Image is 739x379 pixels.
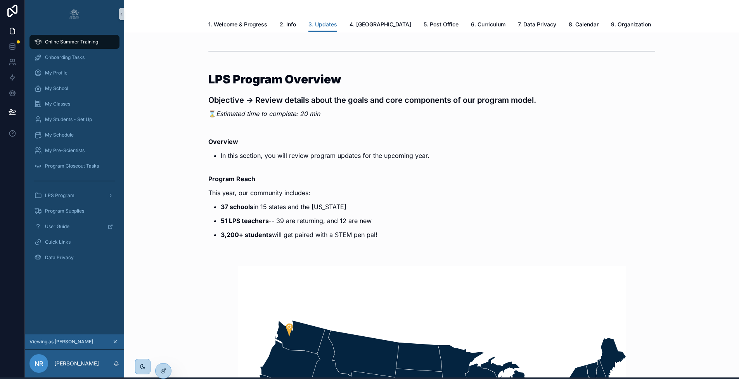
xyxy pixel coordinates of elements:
[216,110,320,118] em: Estimated time to complete: 20 min
[518,21,556,28] span: 7. Data Privacy
[29,144,119,157] a: My Pre-Scientists
[45,70,67,76] span: My Profile
[208,109,655,118] p: ⌛
[208,138,238,145] strong: Overview
[208,188,655,197] p: This year, our community includes:
[25,29,124,275] div: scrollable content
[45,132,74,138] span: My Schedule
[611,21,651,28] span: 9. Organization
[280,21,296,28] span: 2. Info
[569,17,599,33] a: 8. Calendar
[221,216,655,225] p: -- 39 are returning, and 12 are new
[221,217,269,225] strong: 51 LPS teachers
[45,208,84,214] span: Program Supplies
[29,50,119,64] a: Onboarding Tasks
[29,112,119,126] a: My Students - Set Up
[208,175,255,183] strong: Program Reach
[68,8,81,20] img: App logo
[350,17,411,33] a: 4. [GEOGRAPHIC_DATA]
[29,251,119,265] a: Data Privacy
[424,21,459,28] span: 5. Post Office
[221,230,655,239] p: will get paired with a STEM pen pal!
[29,235,119,249] a: Quick Links
[208,17,267,33] a: 1. Welcome & Progress
[471,17,505,33] a: 6. Curriculum
[280,17,296,33] a: 2. Info
[350,21,411,28] span: 4. [GEOGRAPHIC_DATA]
[208,21,267,28] span: 1. Welcome & Progress
[611,17,651,33] a: 9. Organization
[569,21,599,28] span: 8. Calendar
[45,239,71,245] span: Quick Links
[45,223,69,230] span: User Guide
[208,73,655,85] h1: LPS Program Overview
[35,359,43,368] span: NR
[308,17,337,32] a: 3. Updates
[221,202,655,211] p: in 15 states and the [US_STATE]
[29,128,119,142] a: My Schedule
[29,35,119,49] a: Online Summer Training
[45,54,85,61] span: Onboarding Tasks
[45,85,68,92] span: My School
[29,189,119,202] a: LPS Program
[29,97,119,111] a: My Classes
[29,220,119,234] a: User Guide
[29,339,93,345] span: Viewing as [PERSON_NAME]
[45,163,99,169] span: Program Closeout Tasks
[29,66,119,80] a: My Profile
[45,39,98,45] span: Online Summer Training
[424,17,459,33] a: 5. Post Office
[221,203,253,211] strong: 37 schools
[45,254,74,261] span: Data Privacy
[518,17,556,33] a: 7. Data Privacy
[54,360,99,367] p: [PERSON_NAME]
[29,81,119,95] a: My School
[208,94,655,106] h3: Objective -> Review details about the goals and core components of our program model.
[221,231,272,239] strong: 3,200+ students
[45,147,85,154] span: My Pre-Scientists
[29,204,119,218] a: Program Supplies
[221,151,655,160] li: In this section, you will review program updates for the upcoming year.
[308,21,337,28] span: 3. Updates
[45,101,70,107] span: My Classes
[29,159,119,173] a: Program Closeout Tasks
[471,21,505,28] span: 6. Curriculum
[45,192,74,199] span: LPS Program
[45,116,92,123] span: My Students - Set Up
